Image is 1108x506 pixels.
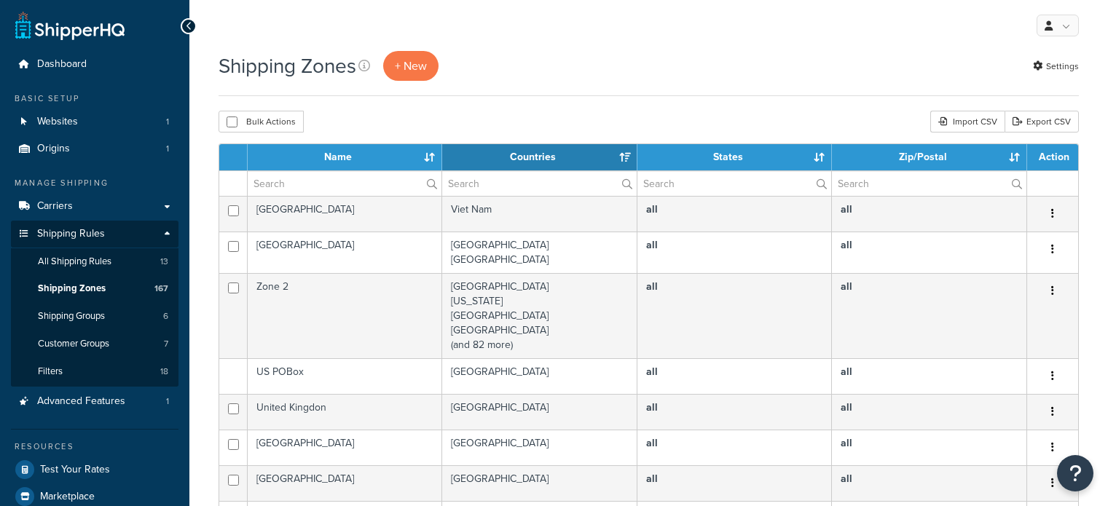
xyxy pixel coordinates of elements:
a: Customer Groups 7 [11,331,178,357]
b: all [646,471,658,486]
a: + New [383,51,439,81]
a: Advanced Features 1 [11,388,178,415]
td: Zone 2 [248,273,442,358]
b: all [841,471,852,486]
b: all [841,400,852,415]
button: Bulk Actions [219,111,304,133]
div: Import CSV [930,111,1005,133]
td: United Kingdon [248,394,442,430]
span: Shipping Groups [38,310,105,323]
td: [GEOGRAPHIC_DATA] [442,358,637,394]
th: Countries: activate to sort column ascending [442,144,637,170]
td: [GEOGRAPHIC_DATA] [248,232,442,273]
div: Basic Setup [11,92,178,105]
b: all [841,435,852,451]
b: all [646,279,658,294]
span: 13 [160,256,168,268]
th: Name: activate to sort column ascending [248,144,442,170]
span: Shipping Zones [38,282,106,295]
button: Open Resource Center [1057,455,1093,491]
span: Carriers [37,200,73,213]
span: Test Your Rates [40,464,110,476]
span: Shipping Rules [37,228,105,240]
span: + New [395,58,427,74]
li: All Shipping Rules [11,248,178,275]
span: 1 [166,143,169,155]
th: States: activate to sort column ascending [637,144,832,170]
b: all [646,202,658,217]
b: all [646,435,658,451]
th: Zip/Postal: activate to sort column ascending [832,144,1027,170]
li: Filters [11,358,178,385]
td: Viet Nam [442,196,637,232]
a: All Shipping Rules 13 [11,248,178,275]
a: Shipping Zones 167 [11,275,178,302]
td: US POBox [248,358,442,394]
td: [GEOGRAPHIC_DATA] [GEOGRAPHIC_DATA] [442,232,637,273]
h1: Shipping Zones [219,52,356,80]
input: Search [637,171,831,196]
span: 167 [154,282,168,295]
a: Dashboard [11,51,178,78]
a: ShipperHQ Home [15,11,125,40]
li: Origins [11,135,178,162]
b: all [646,237,658,253]
span: 7 [164,338,168,350]
li: Customer Groups [11,331,178,357]
span: Customer Groups [38,338,109,350]
td: [GEOGRAPHIC_DATA] [442,394,637,430]
input: Search [442,171,637,196]
input: Search [248,171,441,196]
li: Websites [11,108,178,135]
div: Resources [11,440,178,453]
input: Search [832,171,1026,196]
th: Action [1027,144,1078,170]
span: 1 [166,395,169,408]
span: Marketplace [40,491,95,503]
td: [GEOGRAPHIC_DATA] [248,196,442,232]
a: Settings [1033,56,1079,76]
span: 18 [160,365,168,378]
b: all [841,202,852,217]
a: Test Your Rates [11,456,178,483]
b: all [646,364,658,379]
td: [GEOGRAPHIC_DATA] [US_STATE] [GEOGRAPHIC_DATA] [GEOGRAPHIC_DATA] (and 82 more) [442,273,637,358]
li: Shipping Zones [11,275,178,302]
span: Dashboard [37,58,87,71]
td: [GEOGRAPHIC_DATA] [442,430,637,465]
b: all [646,400,658,415]
span: Origins [37,143,70,155]
span: Filters [38,365,63,378]
span: 6 [163,310,168,323]
a: Filters 18 [11,358,178,385]
span: All Shipping Rules [38,256,111,268]
a: Websites 1 [11,108,178,135]
span: Advanced Features [37,395,125,408]
a: Carriers [11,193,178,220]
a: Shipping Groups 6 [11,303,178,330]
a: Shipping Rules [11,221,178,248]
div: Manage Shipping [11,177,178,189]
li: Advanced Features [11,388,178,415]
b: all [841,237,852,253]
a: Export CSV [1005,111,1079,133]
td: [GEOGRAPHIC_DATA] [442,465,637,501]
td: [GEOGRAPHIC_DATA] [248,430,442,465]
td: [GEOGRAPHIC_DATA] [248,465,442,501]
span: 1 [166,116,169,128]
b: all [841,364,852,379]
a: Origins 1 [11,135,178,162]
li: Shipping Groups [11,303,178,330]
b: all [841,279,852,294]
li: Shipping Rules [11,221,178,387]
span: Websites [37,116,78,128]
